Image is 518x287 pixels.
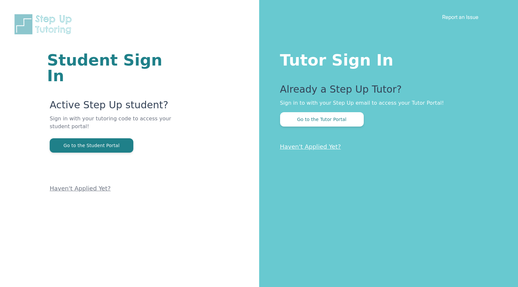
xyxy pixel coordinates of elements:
[50,142,133,148] a: Go to the Student Portal
[442,14,478,20] a: Report an Issue
[47,52,181,83] h1: Student Sign In
[280,112,364,127] button: Go to the Tutor Portal
[50,138,133,153] button: Go to the Student Portal
[280,116,364,122] a: Go to the Tutor Portal
[50,99,181,115] p: Active Step Up student?
[280,143,341,150] a: Haven't Applied Yet?
[50,185,111,192] a: Haven't Applied Yet?
[280,83,492,99] p: Already a Step Up Tutor?
[50,115,181,138] p: Sign in with your tutoring code to access your student portal!
[280,50,492,68] h1: Tutor Sign In
[280,99,492,107] p: Sign in to with your Step Up email to access your Tutor Portal!
[13,13,76,36] img: Step Up Tutoring horizontal logo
